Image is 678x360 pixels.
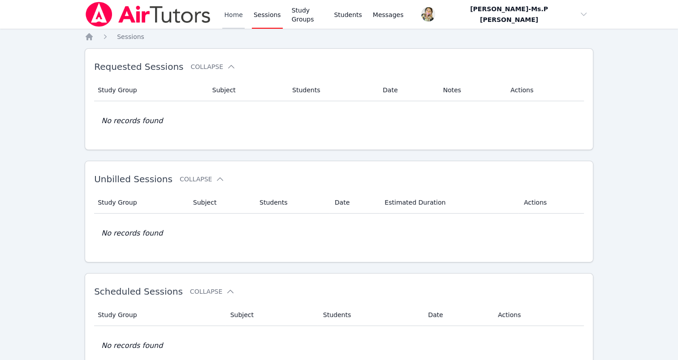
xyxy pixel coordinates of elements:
[318,304,423,326] th: Students
[85,32,593,41] nav: Breadcrumb
[94,214,584,253] td: No records found
[207,79,287,101] th: Subject
[85,2,212,27] img: Air Tutors
[377,79,437,101] th: Date
[329,192,380,214] th: Date
[94,304,225,326] th: Study Group
[518,192,584,214] th: Actions
[94,192,188,214] th: Study Group
[94,286,183,297] span: Scheduled Sessions
[423,304,492,326] th: Date
[180,175,225,184] button: Collapse
[190,62,235,71] button: Collapse
[117,33,144,40] span: Sessions
[94,101,584,141] td: No records found
[188,192,254,214] th: Subject
[225,304,318,326] th: Subject
[437,79,505,101] th: Notes
[287,79,377,101] th: Students
[254,192,329,214] th: Students
[505,79,584,101] th: Actions
[94,79,207,101] th: Study Group
[492,304,584,326] th: Actions
[117,32,144,41] a: Sessions
[379,192,518,214] th: Estimated Duration
[94,174,173,184] span: Unbilled Sessions
[190,287,235,296] button: Collapse
[373,10,404,19] span: Messages
[94,61,183,72] span: Requested Sessions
